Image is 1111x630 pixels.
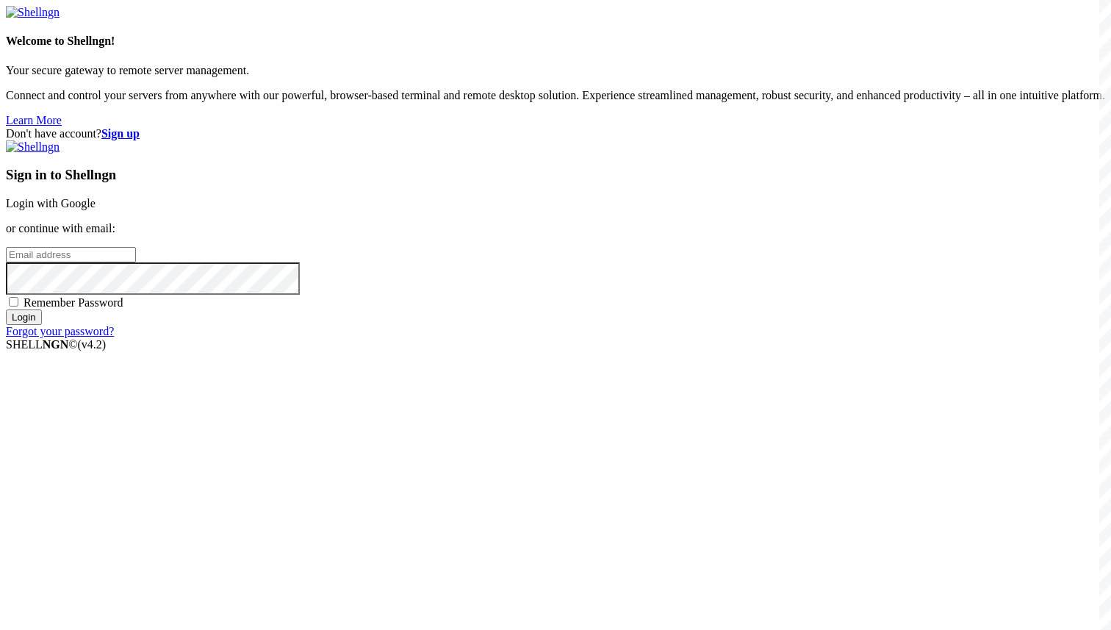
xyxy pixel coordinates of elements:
[6,140,60,154] img: Shellngn
[6,222,1105,235] p: or continue with email:
[24,296,123,309] span: Remember Password
[6,167,1105,183] h3: Sign in to Shellngn
[6,247,136,262] input: Email address
[6,35,1105,48] h4: Welcome to Shellngn!
[6,114,62,126] a: Learn More
[6,64,1105,77] p: Your secure gateway to remote server management.
[6,338,106,351] span: SHELL ©
[6,197,96,210] a: Login with Google
[43,338,69,351] b: NGN
[6,309,42,325] input: Login
[78,338,107,351] span: 4.2.0
[6,6,60,19] img: Shellngn
[6,127,1105,140] div: Don't have account?
[9,297,18,307] input: Remember Password
[101,127,140,140] a: Sign up
[6,89,1105,102] p: Connect and control your servers from anywhere with our powerful, browser-based terminal and remo...
[6,325,114,337] a: Forgot your password?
